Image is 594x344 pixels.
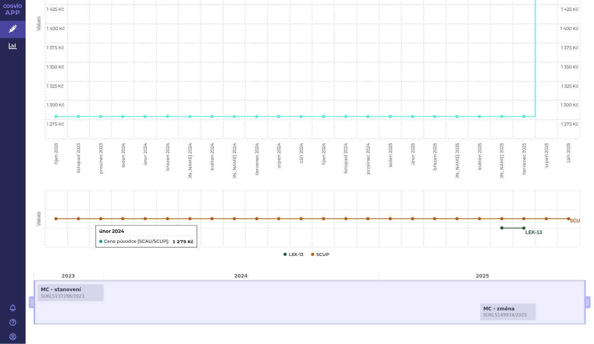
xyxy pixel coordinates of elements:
path: duben 2024, 1.00. SCUP. [188,217,192,220]
text: 1 425 Kč [561,6,578,12]
path: říjen 2024, 1,278.61. Cena původce [SCAU/SCUP]. [322,115,325,118]
text: květen 2024 [209,143,215,170]
path: květen 2025, 1.00. SCUP. [478,217,481,220]
text: 1 275 Kč [561,121,578,127]
text: září 2025 [566,143,572,163]
path: červenec 2025, 0.00. LEK-13. [522,226,526,230]
path: červen 2025, 1.00. SCUP. [500,217,504,220]
path: listopad 2024, 1.00. SCUP. [344,217,348,220]
path: březen 2025, 1.00. SCUP. [433,217,436,220]
text: 1 350 Kč [47,64,64,70]
path: prosinec 2024, 1,278.61. Cena původce [SCAU/SCUP]. [366,115,370,118]
path: srpen 2024, 1.00. SCUP. [277,217,280,220]
text: říjen 2024 [321,143,326,165]
path: říjen 2023, 1,278.61. Cena původce [SCAU/SCUP]. [54,115,58,118]
text: srpen 2024 [276,143,282,168]
path: únor 2024, 1.00. SCUP. [144,217,147,220]
path: únor 2025, 1.00. SCUP. [411,217,414,220]
div: 2025 [379,272,586,280]
path: březen 2024, 1.00. SCUP. [166,217,169,220]
span: SUKLS137288/2023 [41,294,100,299]
text: srpen 2025 [544,143,549,168]
path: červenec 2025, 1,278.61. Cena původce [SCAU/SCUP]. [522,115,526,118]
div: Chart. Highcharts interactive chart. [34,190,586,264]
text: 1 300 Kč [561,102,578,108]
text: červenec 2024 [254,143,260,175]
path: září 2024, 1.00. SCUP. [300,217,303,220]
text: květen 2025 [477,143,482,170]
path: březen 2024, 1,278.61. Cena původce [SCAU/SCUP]. [166,115,169,118]
path: srpen 2024, 1,278.61. Cena původce [SCAU/SCUP]. [277,115,280,118]
text: [PERSON_NAME] 2024 [232,143,237,194]
svg: Interactive chart [34,190,580,262]
path: květen 2025, 1,278.61. Cena původce [SCAU/SCUP]. [478,115,481,118]
path: říjen 2024, 1.00. SCUP. [322,217,325,220]
path: prosinec 2024, 1.00. SCUP. [366,217,370,220]
a: MC - změnaSUKLS149934/2025 [480,304,536,320]
button: Show SCUP [316,251,329,258]
text: prosinec 2024 [365,143,371,174]
text: leden 2024 [120,143,126,168]
path: leden 2025, 1,278.61. Cena původce [SCAU/SCUP]. [389,115,392,118]
path: červenec 2024, 1.00. SCUP. [255,217,258,220]
text: 1 275 Kč [47,121,64,127]
path: únor 2024, 1,278.61. Cena původce [SCAU/SCUP]. [144,115,147,118]
button: Show LEK-13 [289,251,303,258]
path: prosinec 2023, 1.00. SCUP. [99,217,102,220]
text: 1 400 Kč [560,26,578,31]
path: srpen 2025, 1.00. SCUP. [545,217,548,220]
span: SUKLS149934/2025 [484,312,533,318]
text: prosinec 2023 [98,143,104,174]
text: říjen 2023 [54,143,59,164]
path: červen 2024, 1.00. SCUP. [233,217,236,220]
path: leden 2025, 1.00. SCUP. [389,217,392,220]
text: 1 375 Kč [47,45,64,50]
path: prosinec 2023, 1,278.61. Cena původce [SCAU/SCUP]. [99,115,102,118]
path: květen 2024, 1.00. SCUP. [210,217,214,220]
text: 1 375 Kč [561,45,578,50]
text: 1 325 Kč [47,83,64,89]
path: duben 2024, 1,278.61. Cena původce [SCAU/SCUP]. [188,115,192,118]
path: únor 2025, 1,278.61. Cena původce [SCAU/SCUP]. [411,115,414,118]
text: únor 2024 [142,143,148,165]
a: MC - stanoveníSUKLS137288/2023 [38,284,104,301]
div: 2024 [103,272,379,280]
text: Values [36,16,42,31]
text: 1 425 Kč [47,6,64,12]
path: červen 2024, 1,278.61. Cena původce [SCAU/SCUP]. [233,115,236,118]
text: 1 350 Kč [561,64,578,70]
path: říjen 2023, 1.00. SCUP. [54,217,58,220]
path: září 2024, 1,278.61. Cena původce [SCAU/SCUP]. [300,115,303,118]
path: březen 2025, 1,278.61. Cena původce [SCAU/SCUP]. [433,115,436,118]
text: březen 2024 [165,143,170,171]
path: květen 2024, 1,278.61. Cena původce [SCAU/SCUP]. [210,115,214,118]
text: [PERSON_NAME] 2025 [454,143,460,193]
path: duben 2025, 1,278.61. Cena původce [SCAU/SCUP]. [456,115,459,118]
path: listopad 2023, 1.00. SCUP. [77,217,80,220]
text: Values [36,212,42,226]
text: 1 325 Kč [562,83,578,89]
text: 1 300 Kč [47,102,64,108]
text: [PERSON_NAME] 2024 [187,143,193,194]
path: leden 2024, 1.00. SCUP. [121,217,124,220]
text: únor 2025 [410,143,416,165]
path: červenec 2024, 1,278.61. Cena původce [SCAU/SCUP]. [255,115,258,118]
path: září 2025, 1.00. SCUP. [567,217,570,220]
path: leden 2024, 1,278.61. Cena původce [SCAU/SCUP]. [121,115,124,118]
div: 2023 [34,272,103,280]
path: duben 2025, 1.00. SCUP. [456,217,459,220]
text: březen 2025 [432,143,438,170]
path: listopad 2024, 1,278.61. Cena původce [SCAU/SCUP]. [344,115,348,118]
path: červen 2025, 1,278.61. Cena původce [SCAU/SCUP]. [500,115,504,118]
text: listopad 2024 [343,143,349,174]
path: červenec 2025, 1.00. SCUP. [522,217,526,220]
text: 1 400 Kč [47,26,65,31]
text: listopad 2023 [76,143,81,173]
text: leden 2025 [388,143,393,167]
text: [PERSON_NAME] 2025 [499,143,505,193]
text: červenec 2025 [521,143,527,175]
path: listopad 2023, 1,278.61. Cena původce [SCAU/SCUP]. [77,115,80,118]
text: SCUP [570,218,583,224]
text: září 2024 [298,143,304,163]
text: LEK-13 [526,230,542,235]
